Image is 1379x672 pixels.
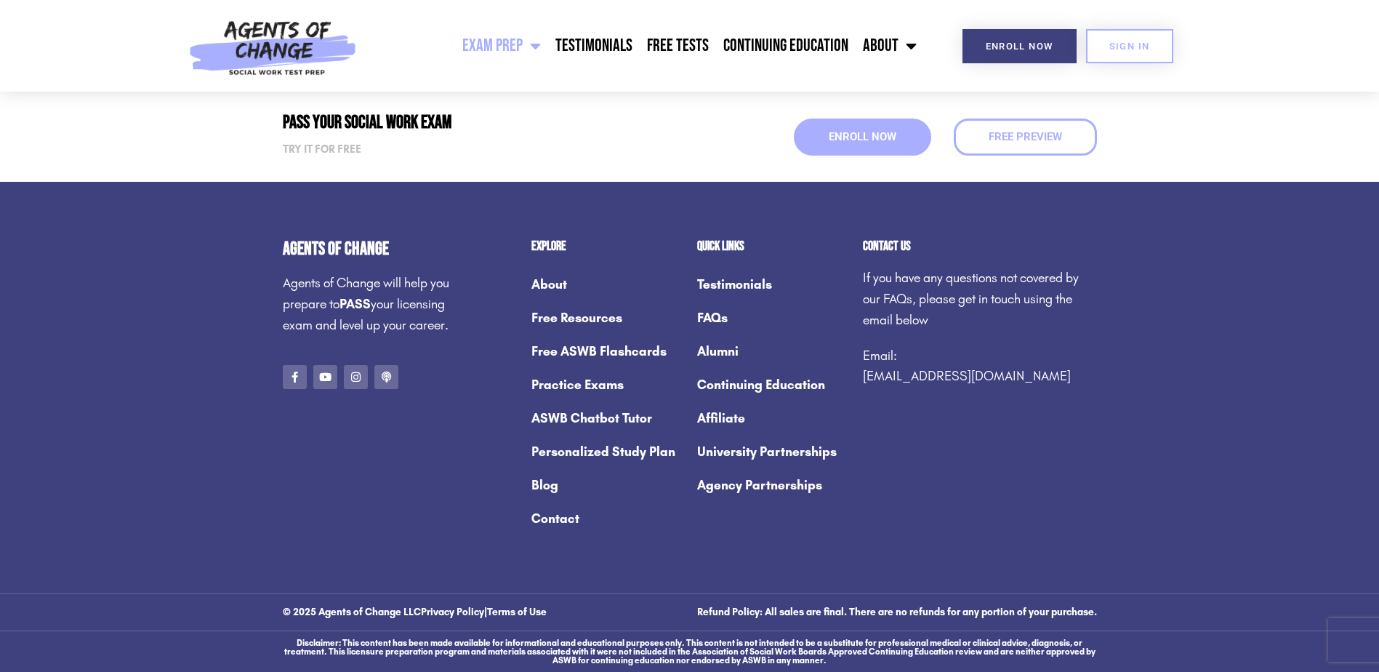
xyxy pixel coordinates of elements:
[954,119,1097,156] a: Free Preview
[697,368,848,401] a: Continuing Education
[283,240,459,258] h4: Agents of Change
[531,368,683,401] a: Practice Exams
[794,119,931,156] a: Enroll Now
[1109,41,1150,51] span: SIGN IN
[697,435,848,468] a: University Partnerships
[548,28,640,64] a: Testimonials
[697,268,848,502] nav: Menu
[829,132,896,143] span: Enroll Now
[697,301,848,335] a: FAQs
[531,240,683,253] h2: Explore
[1086,29,1173,63] a: SIGN IN
[283,273,459,335] p: Agents of Change will help you prepare to your licensing exam and level up your career.
[989,132,1062,143] span: Free Preview
[421,606,484,618] a: Privacy Policy
[531,335,683,368] a: Free ASWB Flashcards
[531,435,683,468] a: Personalized Study Plan
[697,268,848,301] a: Testimonials
[697,240,848,253] h2: Quick Links
[863,345,1097,388] p: Email:
[283,607,683,617] h3: © 2025 Agents of Change LLC |
[364,28,924,64] nav: Menu
[697,401,848,435] a: Affiliate
[283,639,1097,665] h3: Disclaimer: This content has been made available for informational and educational purposes only....
[863,270,1079,328] span: If you have any questions not covered by our FAQs, please get in touch using the email below
[283,113,683,132] h2: Pass Your Social Work Exam
[962,29,1077,63] a: Enroll Now
[455,28,548,64] a: Exam Prep
[487,606,547,618] a: Terms of Use
[531,268,683,535] nav: Menu
[531,401,683,435] a: ASWB Chatbot Tutor
[697,468,848,502] a: Agency Partnerships
[531,468,683,502] a: Blog
[531,268,683,301] a: About
[531,502,683,535] a: Contact
[531,301,683,335] a: Free Resources
[863,240,1097,253] h2: Contact us
[339,296,371,312] strong: PASS
[283,143,361,156] strong: Try it for free
[716,28,856,64] a: Continuing Education
[640,28,716,64] a: Free Tests
[856,28,924,64] a: About
[986,41,1053,51] span: Enroll Now
[863,368,1071,384] a: [EMAIL_ADDRESS][DOMAIN_NAME]
[697,607,1097,617] h3: Refund Policy: All sales are final. There are no refunds for any portion of your purchase.
[697,335,848,368] a: Alumni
